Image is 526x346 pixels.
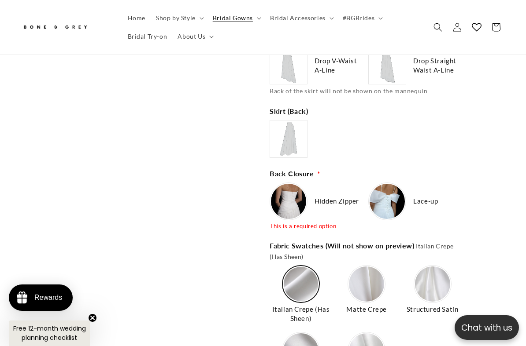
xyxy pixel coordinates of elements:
div: Free 12-month wedding planning checklistClose teaser [9,321,90,346]
img: https://cdn.shopify.com/s/files/1/0750/3832/7081/files/drop-v-waist-aline_078bfe7f-748c-4646-87b8... [271,48,306,83]
span: Bridal Accessories [270,14,326,22]
span: Bridal Try-on [128,33,167,40]
a: Home [122,9,151,27]
img: https://cdn.shopify.com/s/files/1/0750/3832/7081/files/a-line_-_back_d7571834-916b-4e15-964b-6180... [271,121,306,157]
span: Structured Satin [405,305,460,314]
span: Home [128,14,145,22]
a: Bone and Grey Bridal [19,17,114,38]
img: https://cdn.shopify.com/s/files/1/0750/3832/7081/files/3-Matte-Crepe_80be2520-7567-4bc4-80bf-3eeb... [349,266,384,302]
span: Italian Crepe (Has Sheen) [270,242,453,260]
span: Bridal Gowns [213,14,253,22]
summary: Bridal Accessories [265,9,337,27]
span: Free 12-month wedding planning checklist [13,324,86,342]
span: Shop by Style [156,14,196,22]
img: https://cdn.shopify.com/s/files/1/0750/3832/7081/files/1-Italian-Crepe_995fc379-4248-4617-84cd-83... [284,267,318,301]
img: Bone and Grey Bridal [22,20,88,35]
a: Bridal Try-on [122,27,173,46]
div: This is a required option [270,222,336,230]
span: About Us [178,33,205,40]
summary: Bridal Gowns [207,9,265,27]
span: Back of the skirt will not be shown on the mannequin [270,87,427,95]
summary: Search [428,18,448,37]
span: Drop V-Waist A-Line [315,56,365,75]
span: Fabric Swatches (Will not show on preview) [270,240,462,262]
span: Drop Straight Waist A-Line [413,56,463,75]
summary: #BGBrides [337,9,386,27]
span: Skirt (Back) [270,106,310,117]
img: https://cdn.shopify.com/s/files/1/0750/3832/7081/files/Closure-lace-up.jpg?v=1756370613 [370,184,405,219]
summary: About Us [172,27,217,46]
span: Hidden Zipper [315,197,359,206]
span: #BGBrides [343,14,374,22]
span: Back Closure [270,168,315,179]
button: Close teaser [88,313,97,322]
img: https://cdn.shopify.com/s/files/1/0750/3832/7081/files/drop-straight-waist-aline_17ac0158-d5ad-45... [370,48,405,83]
div: Rewards [34,294,62,302]
span: Italian Crepe (Has Sheen) [270,305,332,323]
summary: Shop by Style [151,9,207,27]
button: Open chatbox [455,315,519,340]
img: https://cdn.shopify.com/s/files/1/0750/3832/7081/files/4-Satin.jpg?v=1756368085 [415,266,450,302]
span: Lace-up [413,197,438,206]
img: https://cdn.shopify.com/s/files/1/0750/3832/7081/files/Closure-zipper.png?v=1756370614 [271,184,306,219]
span: Matte Crepe [345,305,388,314]
p: Chat with us [455,321,519,334]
